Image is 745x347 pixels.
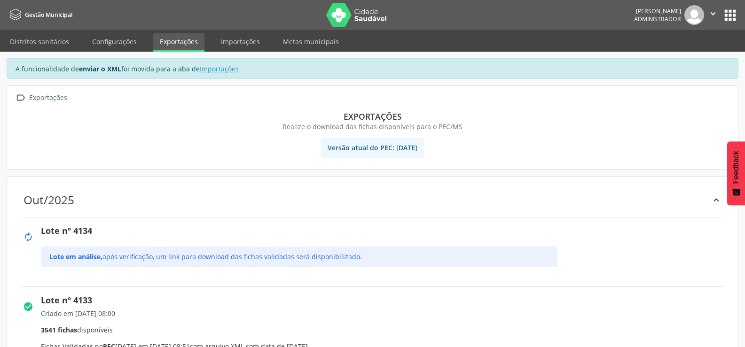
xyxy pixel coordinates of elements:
div: A funcionalidade de foi movida para a aba de [7,58,738,79]
a: Distritos sanitários [3,33,76,50]
span: Administrador [634,15,681,23]
div: Realize o download das fichas disponíveis para o PEC/MS [20,122,725,131]
div: [PERSON_NAME] [634,7,681,15]
i: autorenew [23,232,33,242]
img: img [684,5,704,25]
a: Metas municipais [276,33,345,50]
a: Exportações [153,33,204,52]
button:  [704,5,722,25]
div: Lote nº 4133 [41,294,730,307]
a: Importações [214,33,267,50]
span: Lote em análise, [49,252,102,261]
button: Feedback - Mostrar pesquisa [727,141,745,205]
a: Importações [200,64,239,73]
span: após verificação, um link para download das fichas validadas será disponibilizado. [49,252,362,261]
button: apps [722,7,738,23]
span: Feedback [732,151,740,184]
span: Versão atual do PEC: [DATE] [321,138,424,158]
div: Criado em [DATE] 08:00 [41,308,730,318]
i:  [14,91,27,105]
div: Out/2025 [24,193,74,207]
a:  Exportações [14,91,69,105]
div: keyboard_arrow_up [711,193,721,207]
div: Lote nº 4134 [41,224,730,237]
i: keyboard_arrow_up [711,195,721,205]
a: Gestão Municipal [7,7,72,23]
strong: enviar o XML [79,64,121,73]
i:  [708,8,718,19]
span: Gestão Municipal [25,11,72,19]
a: Configurações [86,33,143,50]
div: Exportações [27,91,69,105]
div: Exportações [20,111,725,122]
div: disponíveis [41,325,730,335]
i: check_circle [23,301,33,312]
span: 3541 fichas [41,325,77,334]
